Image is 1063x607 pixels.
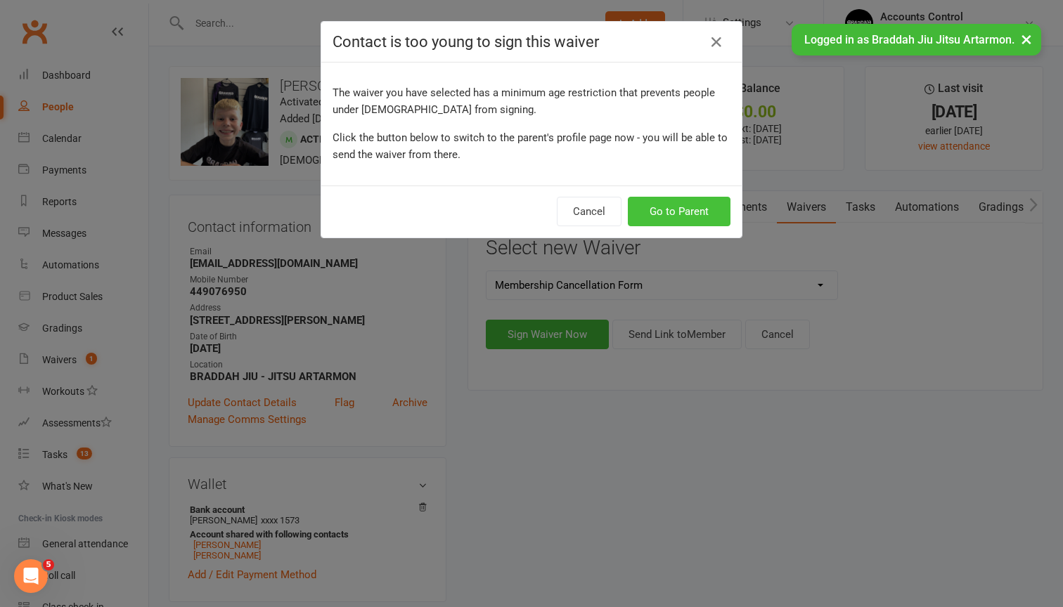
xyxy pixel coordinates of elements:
iframe: Intercom live chat [14,559,48,593]
span: 5 [43,559,54,570]
button: Go to Parent [628,197,730,226]
button: Cancel [557,197,621,226]
button: × [1014,24,1039,54]
span: Click the button below to switch to the parent's profile page now - you will be able to send the ... [333,131,728,161]
span: The waiver you have selected has a minimum age restriction that prevents people under [DEMOGRAPHI... [333,86,715,116]
span: Logged in as Braddah Jiu Jitsu Artarmon. [804,33,1014,46]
